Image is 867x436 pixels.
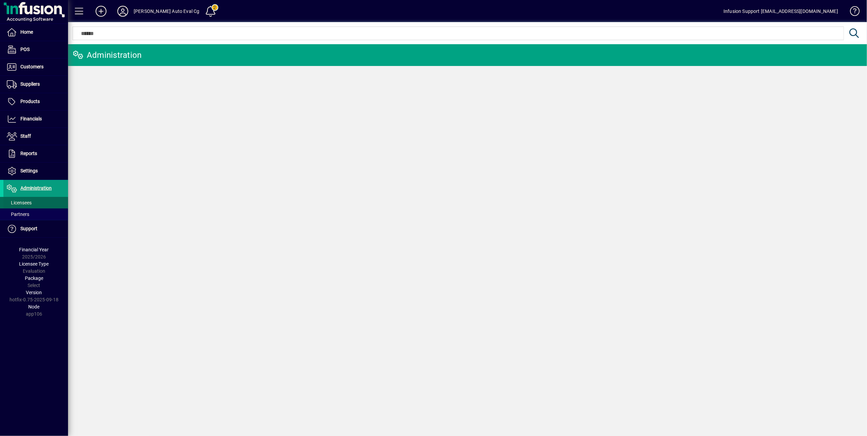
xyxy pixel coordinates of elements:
[7,212,29,217] span: Partners
[73,50,142,61] div: Administration
[3,41,68,58] a: POS
[90,5,112,17] button: Add
[20,168,38,173] span: Settings
[25,275,43,281] span: Package
[20,64,44,69] span: Customers
[26,290,42,295] span: Version
[20,81,40,87] span: Suppliers
[3,163,68,180] a: Settings
[20,151,37,156] span: Reports
[723,6,838,17] div: Infusion Support [EMAIL_ADDRESS][DOMAIN_NAME]
[3,197,68,208] a: Licensees
[20,116,42,121] span: Financials
[20,47,30,52] span: POS
[29,304,40,309] span: Node
[3,145,68,162] a: Reports
[845,1,858,23] a: Knowledge Base
[3,58,68,76] a: Customers
[20,226,37,231] span: Support
[20,29,33,35] span: Home
[134,6,200,17] div: [PERSON_NAME] Auto Eval Cg
[3,111,68,128] a: Financials
[3,24,68,41] a: Home
[20,99,40,104] span: Products
[3,93,68,110] a: Products
[19,247,49,252] span: Financial Year
[3,128,68,145] a: Staff
[19,261,49,267] span: Licensee Type
[3,76,68,93] a: Suppliers
[20,185,52,191] span: Administration
[20,133,31,139] span: Staff
[7,200,32,205] span: Licensees
[3,208,68,220] a: Partners
[112,5,134,17] button: Profile
[3,220,68,237] a: Support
